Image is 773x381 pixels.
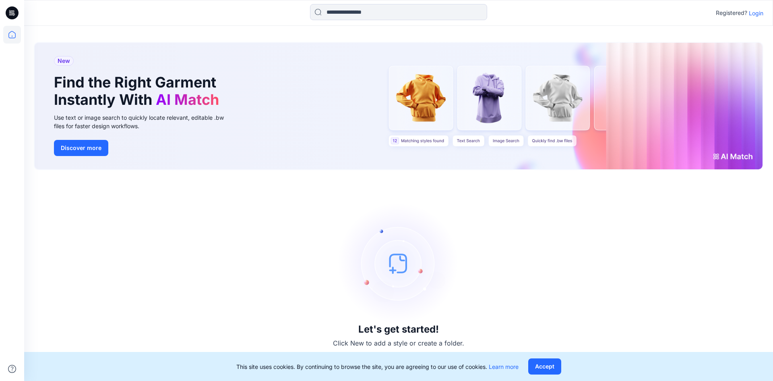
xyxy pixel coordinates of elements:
h1: Find the Right Garment Instantly With [54,74,223,108]
p: Login [749,9,763,17]
p: Registered? [716,8,747,18]
p: This site uses cookies. By continuing to browse the site, you are agreeing to our use of cookies. [236,362,519,371]
span: AI Match [156,91,219,108]
div: Use text or image search to quickly locate relevant, editable .bw files for faster design workflows. [54,113,235,130]
h3: Let's get started! [358,324,439,335]
p: Click New to add a style or create a folder. [333,338,464,348]
a: Learn more [489,363,519,370]
button: Accept [528,358,561,375]
button: Discover more [54,140,108,156]
span: New [58,56,70,66]
img: empty-state-image.svg [338,203,459,324]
